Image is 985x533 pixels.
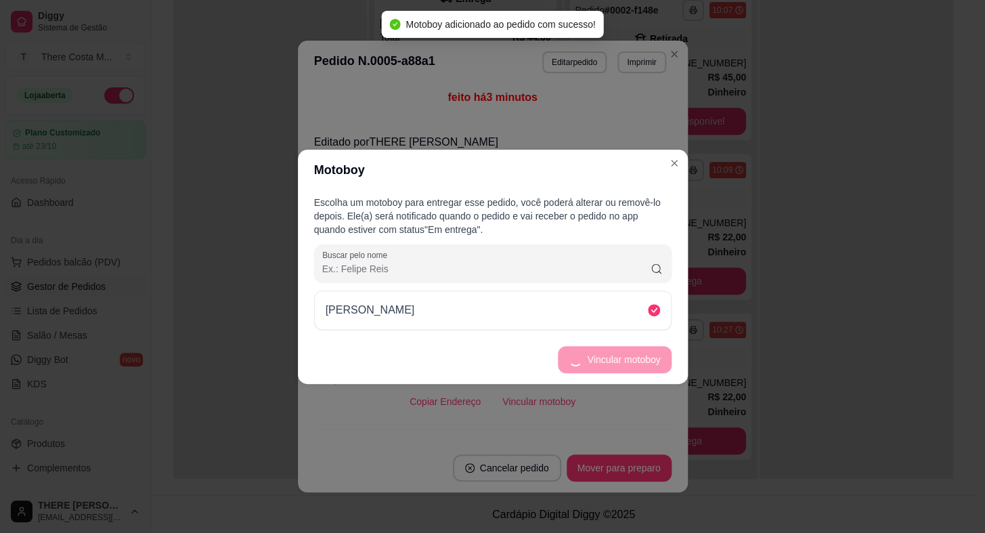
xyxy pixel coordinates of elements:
[663,152,685,174] button: Close
[406,19,595,30] span: Motoboy adicionado ao pedido com sucesso!
[298,150,688,190] header: Motoboy
[322,249,392,261] label: Buscar pelo nome
[389,19,400,30] span: check-circle
[322,262,651,276] input: Buscar pelo nome
[326,302,415,318] p: [PERSON_NAME]
[314,196,672,236] p: Escolha um motoboy para entregar esse pedido, você poderá alterar ou removê-lo depois. Ele(a) ser...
